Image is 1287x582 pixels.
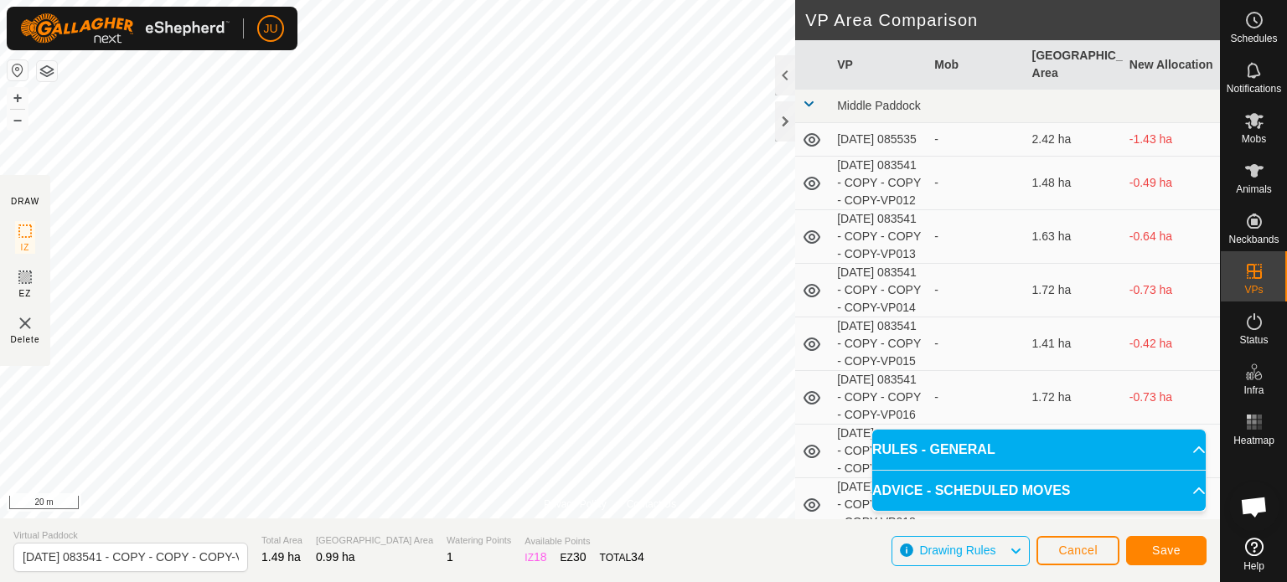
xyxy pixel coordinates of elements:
[830,371,928,425] td: [DATE] 083541 - COPY - COPY - COPY-VP016
[447,533,511,548] span: Watering Points
[805,10,1220,30] h2: VP Area Comparison
[1239,335,1268,345] span: Status
[261,533,302,548] span: Total Area
[830,123,928,157] td: [DATE] 085535
[525,549,546,566] div: IZ
[1026,157,1123,210] td: 1.48 ha
[631,550,644,564] span: 34
[263,20,277,38] span: JU
[37,61,57,81] button: Map Layers
[1036,536,1119,565] button: Cancel
[1227,84,1281,94] span: Notifications
[830,210,928,264] td: [DATE] 083541 - COPY - COPY - COPY-VP013
[1026,371,1123,425] td: 1.72 ha
[1026,264,1123,317] td: 1.72 ha
[15,313,35,333] img: VP
[600,549,644,566] div: TOTAL
[316,550,355,564] span: 0.99 ha
[21,241,30,254] span: IZ
[627,497,676,512] a: Contact Us
[1123,210,1220,264] td: -0.64 ha
[261,550,301,564] span: 1.49 ha
[1126,536,1207,565] button: Save
[1243,385,1264,395] span: Infra
[837,99,921,112] span: Middle Paddock
[561,549,587,566] div: EZ
[934,389,1018,406] div: -
[11,195,39,208] div: DRAW
[1026,123,1123,157] td: 2.42 ha
[830,157,928,210] td: [DATE] 083541 - COPY - COPY - COPY-VP012
[934,174,1018,192] div: -
[20,13,230,44] img: Gallagher Logo
[316,533,433,548] span: [GEOGRAPHIC_DATA] Area
[8,88,28,108] button: +
[1242,134,1266,144] span: Mobs
[1221,531,1287,578] a: Help
[830,264,928,317] td: [DATE] 083541 - COPY - COPY - COPY-VP014
[534,550,547,564] span: 18
[934,335,1018,353] div: -
[13,528,248,543] span: Virtual Paddock
[934,131,1018,148] div: -
[1123,40,1220,90] th: New Allocation
[1026,425,1123,478] td: 1.85 ha
[1123,425,1220,478] td: -0.86 ha
[872,481,1070,501] span: ADVICE - SCHEDULED MOVES
[872,471,1206,511] p-accordion-header: ADVICE - SCHEDULED MOVES
[19,287,32,300] span: EZ
[1026,40,1123,90] th: [GEOGRAPHIC_DATA] Area
[1230,33,1277,44] span: Schedules
[1058,543,1098,557] span: Cancel
[830,317,928,371] td: [DATE] 083541 - COPY - COPY - COPY-VP015
[1123,157,1220,210] td: -0.49 ha
[544,497,607,512] a: Privacy Policy
[573,550,587,564] span: 30
[8,110,28,130] button: –
[919,543,995,557] span: Drawing Rules
[830,40,928,90] th: VP
[872,430,1206,470] p-accordion-header: RULES - GENERAL
[525,534,643,549] span: Available Points
[934,228,1018,245] div: -
[830,478,928,532] td: [DATE] 083541 - COPY - COPY - COPY-VP018
[11,333,40,346] span: Delete
[1123,371,1220,425] td: -0.73 ha
[928,40,1025,90] th: Mob
[934,281,1018,299] div: -
[830,425,928,478] td: [DATE] 083541 - COPY - COPY - COPY-VP017
[1026,210,1123,264] td: 1.63 ha
[447,550,453,564] span: 1
[1236,184,1272,194] span: Animals
[1123,123,1220,157] td: -1.43 ha
[1229,482,1279,532] div: Open chat
[872,440,995,460] span: RULES - GENERAL
[1152,543,1181,557] span: Save
[1228,234,1279,245] span: Neckbands
[1243,561,1264,571] span: Help
[1123,317,1220,371] td: -0.42 ha
[1233,435,1274,446] span: Heatmap
[1244,285,1263,295] span: VPs
[1123,264,1220,317] td: -0.73 ha
[1026,317,1123,371] td: 1.41 ha
[8,60,28,80] button: Reset Map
